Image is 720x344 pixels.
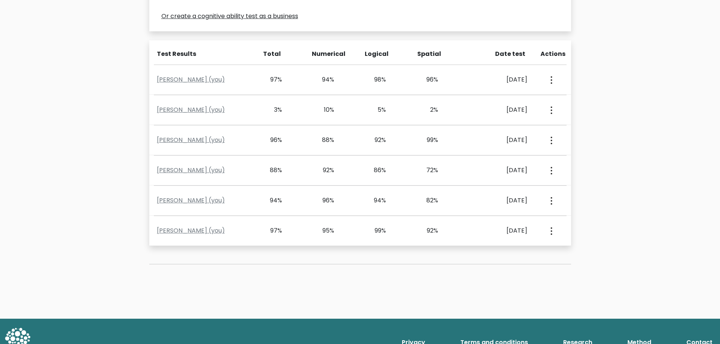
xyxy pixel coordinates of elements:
[313,136,334,145] div: 88%
[469,226,527,235] div: [DATE]
[261,75,282,84] div: 97%
[261,105,282,114] div: 3%
[365,166,386,175] div: 86%
[261,136,282,145] div: 96%
[469,75,527,84] div: [DATE]
[417,105,438,114] div: 2%
[469,166,527,175] div: [DATE]
[312,49,334,59] div: Numerical
[417,166,438,175] div: 72%
[417,226,438,235] div: 92%
[365,196,386,205] div: 94%
[261,196,282,205] div: 94%
[157,136,225,144] a: [PERSON_NAME] (you)
[161,12,298,21] a: Or create a cognitive ability test as a business
[417,136,438,145] div: 99%
[313,75,334,84] div: 94%
[365,75,386,84] div: 98%
[470,49,531,59] div: Date test
[417,49,439,59] div: Spatial
[313,166,334,175] div: 92%
[157,226,225,235] a: [PERSON_NAME] (you)
[313,196,334,205] div: 96%
[365,136,386,145] div: 92%
[313,226,334,235] div: 95%
[157,196,225,205] a: [PERSON_NAME] (you)
[157,49,250,59] div: Test Results
[365,49,387,59] div: Logical
[365,105,386,114] div: 5%
[417,196,438,205] div: 82%
[540,49,567,59] div: Actions
[261,226,282,235] div: 97%
[157,166,225,174] a: [PERSON_NAME] (you)
[469,196,527,205] div: [DATE]
[157,105,225,114] a: [PERSON_NAME] (you)
[469,105,527,114] div: [DATE]
[157,75,225,84] a: [PERSON_NAME] (you)
[469,136,527,145] div: [DATE]
[313,105,334,114] div: 10%
[259,49,281,59] div: Total
[417,75,438,84] div: 96%
[365,226,386,235] div: 99%
[261,166,282,175] div: 88%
